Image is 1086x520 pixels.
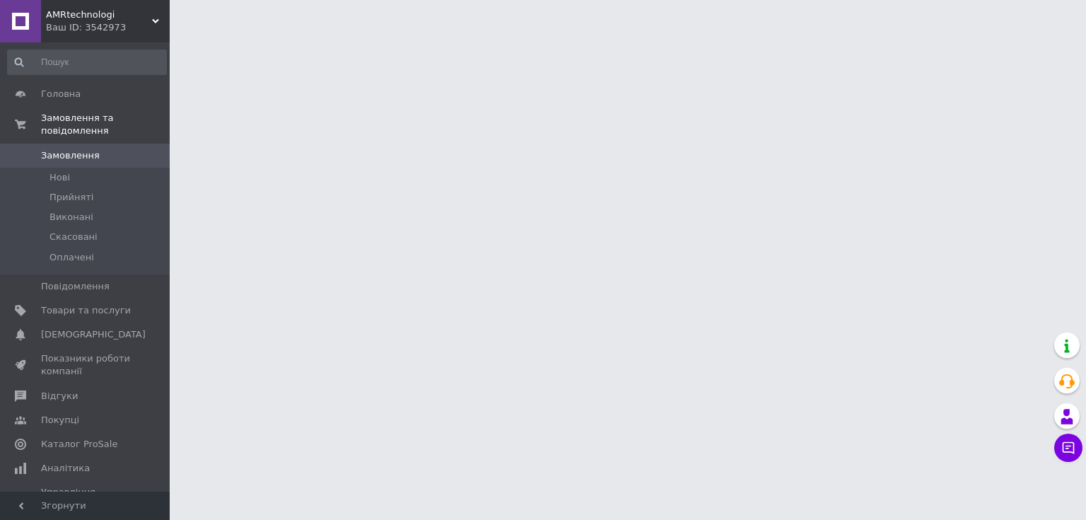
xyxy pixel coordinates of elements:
[41,438,117,451] span: Каталог ProSale
[41,88,81,100] span: Головна
[1054,434,1082,462] button: Чат з покупцем
[41,149,100,162] span: Замовлення
[49,171,70,184] span: Нові
[7,50,167,75] input: Пошук
[49,231,98,243] span: Скасовані
[46,8,152,21] span: AMRtechnologi
[49,251,94,264] span: Оплачені
[41,486,131,512] span: Управління сайтом
[41,112,170,137] span: Замовлення та повідомлення
[41,328,146,341] span: [DEMOGRAPHIC_DATA]
[49,191,93,204] span: Прийняті
[41,304,131,317] span: Товари та послуги
[41,390,78,403] span: Відгуки
[41,280,110,293] span: Повідомлення
[41,352,131,378] span: Показники роботи компанії
[49,211,93,224] span: Виконані
[41,462,90,475] span: Аналітика
[41,414,79,427] span: Покупці
[46,21,170,34] div: Ваш ID: 3542973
